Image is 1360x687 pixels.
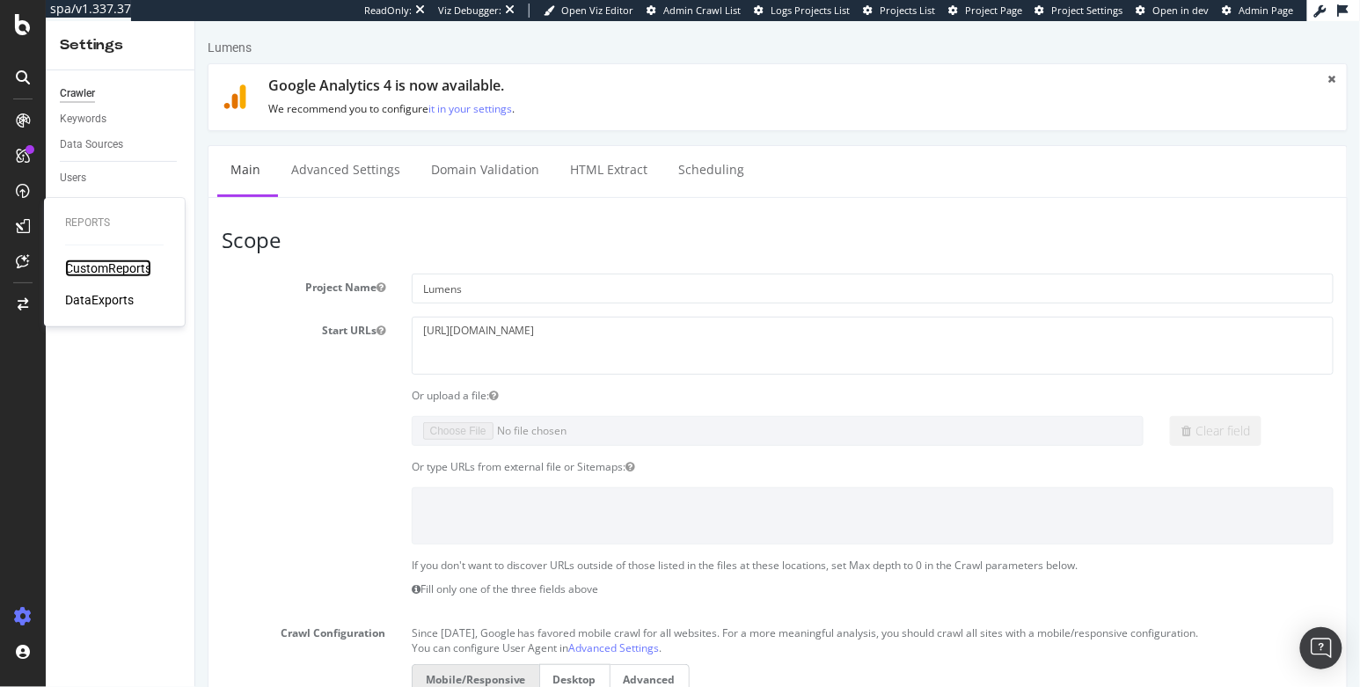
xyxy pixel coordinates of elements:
[83,125,218,173] a: Advanced Settings
[60,169,182,187] a: Users
[1153,4,1210,17] span: Open in dev
[60,135,182,154] a: Data Sources
[544,4,633,18] a: Open Viz Editor
[216,598,1138,619] p: Since [DATE], Google has favored mobile crawl for all websites. For a more meaningful analysis, y...
[216,537,1138,552] p: If you don't want to discover URLs outside of those listed in the files at these locations, set M...
[362,125,465,173] a: HTML Extract
[203,367,1152,382] div: Or upload a file:
[13,598,203,619] label: Crawl Configuration
[948,4,1022,18] a: Project Page
[438,4,501,18] div: Viz Debugger:
[965,4,1022,17] span: Project Page
[181,302,190,317] button: Start URLs
[60,194,182,213] a: Admin
[216,643,344,674] label: Mobile/Responsive
[22,125,78,173] a: Main
[754,4,850,18] a: Logs Projects List
[771,4,850,17] span: Logs Projects List
[65,216,164,230] div: Reports
[216,560,1138,575] p: Fill only one of the three fields above
[470,125,562,173] a: Scheduling
[60,194,91,213] div: Admin
[60,84,95,103] div: Crawler
[1035,4,1123,18] a: Project Settings
[1300,627,1342,669] div: Open Intercom Messenger
[223,125,357,173] a: Domain Validation
[647,4,741,18] a: Admin Crawl List
[60,135,123,154] div: Data Sources
[561,4,633,17] span: Open Viz Editor
[415,643,494,674] label: Advanced
[374,619,464,634] a: Advanced Settings
[26,208,1138,230] h3: Scope
[233,80,317,95] a: it in your settings
[181,259,190,274] button: Project Name
[880,4,935,17] span: Projects List
[663,4,741,17] span: Admin Crawl List
[65,291,134,309] a: DataExports
[13,296,203,317] label: Start URLs
[863,4,935,18] a: Projects List
[60,110,106,128] div: Keywords
[364,4,412,18] div: ReadOnly:
[1223,4,1294,18] a: Admin Page
[60,35,180,55] div: Settings
[12,18,56,35] div: Lumens
[203,438,1152,453] div: Or type URLs from external file or Sitemaps:
[27,63,52,88] img: ga4.9118ffdc1441.svg
[13,252,203,274] label: Project Name
[1052,4,1123,17] span: Project Settings
[216,296,1138,353] textarea: [URL][DOMAIN_NAME]
[216,619,1138,634] p: You can configure User Agent in .
[60,110,182,128] a: Keywords
[73,57,1112,73] h1: Google Analytics 4 is now available.
[1137,4,1210,18] a: Open in dev
[60,84,182,103] a: Crawler
[60,169,86,187] div: Users
[65,259,151,277] a: CustomReports
[344,643,415,674] label: Desktop
[1239,4,1294,17] span: Admin Page
[73,80,1112,95] p: We recommend you to configure .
